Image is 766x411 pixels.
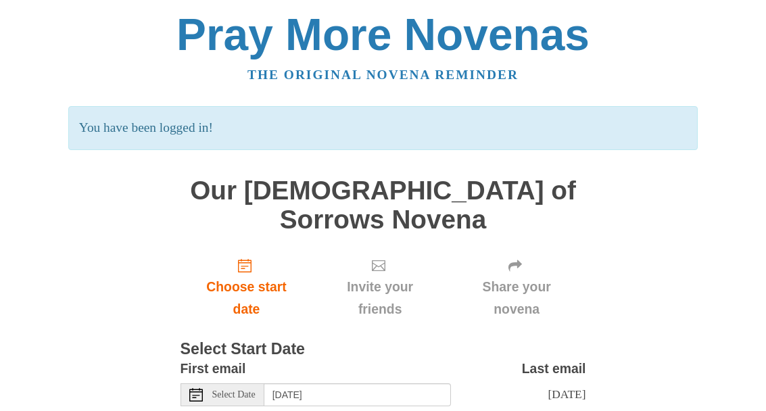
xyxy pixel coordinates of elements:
div: Click "Next" to confirm your start date first. [448,247,586,328]
p: You have been logged in! [68,106,698,150]
label: First email [181,358,246,380]
span: Select Date [212,390,256,400]
a: The original novena reminder [247,68,519,82]
h1: Our [DEMOGRAPHIC_DATA] of Sorrows Novena [181,176,586,234]
span: Invite your friends [326,276,433,320]
h3: Select Start Date [181,341,586,358]
span: [DATE] [548,387,585,401]
span: Choose start date [194,276,300,320]
span: Share your novena [461,276,573,320]
a: Pray More Novenas [176,9,590,59]
a: Choose start date [181,247,313,328]
div: Click "Next" to confirm your start date first. [312,247,447,328]
label: Last email [522,358,586,380]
